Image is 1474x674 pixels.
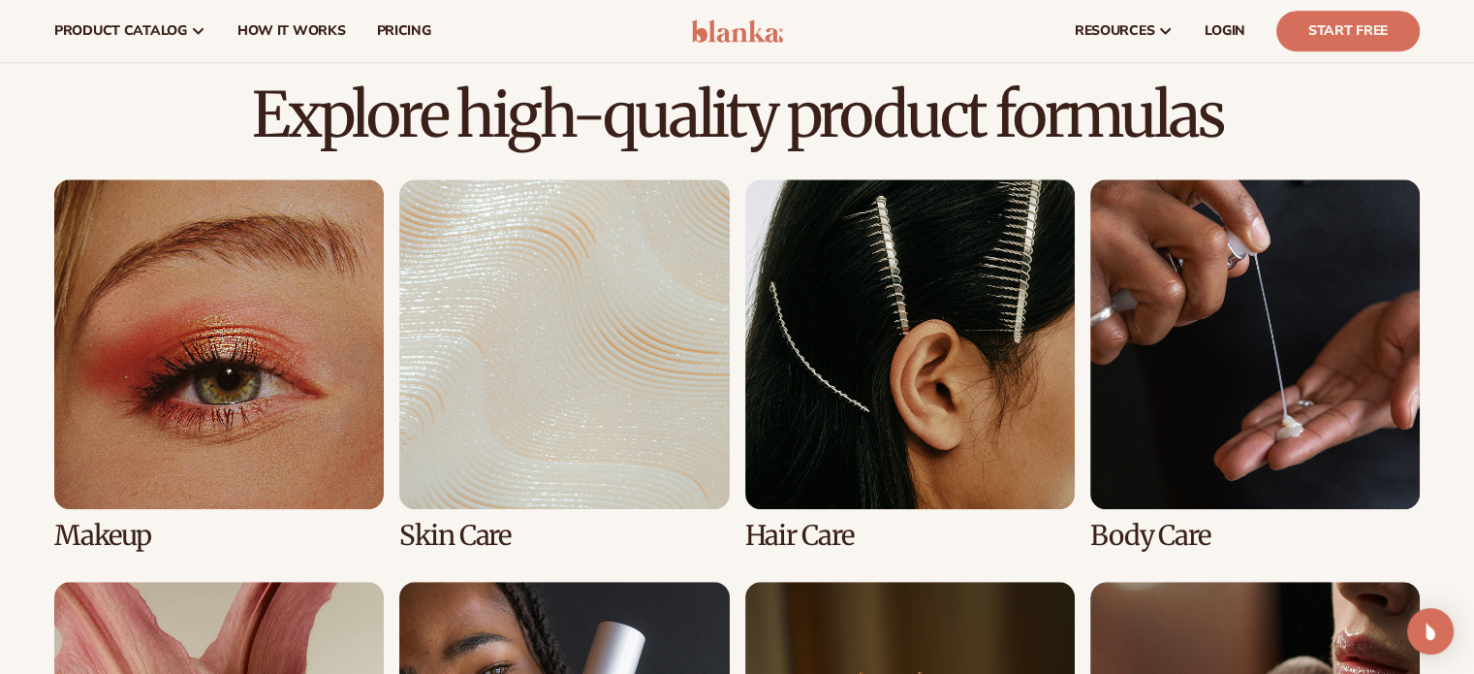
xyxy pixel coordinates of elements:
[1090,179,1420,551] div: 4 / 8
[54,23,187,39] span: product catalog
[54,82,1420,147] h2: Explore high-quality product formulas
[399,521,729,551] h3: Skin Care
[1276,11,1420,51] a: Start Free
[1075,23,1154,39] span: resources
[54,179,384,551] div: 1 / 8
[1205,23,1245,39] span: LOGIN
[237,23,346,39] span: How It Works
[1407,608,1454,655] div: Open Intercom Messenger
[54,521,384,551] h3: Makeup
[745,179,1075,551] div: 3 / 8
[745,521,1075,551] h3: Hair Care
[1090,521,1420,551] h3: Body Care
[399,179,729,551] div: 2 / 8
[376,23,430,39] span: pricing
[691,19,783,43] img: logo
